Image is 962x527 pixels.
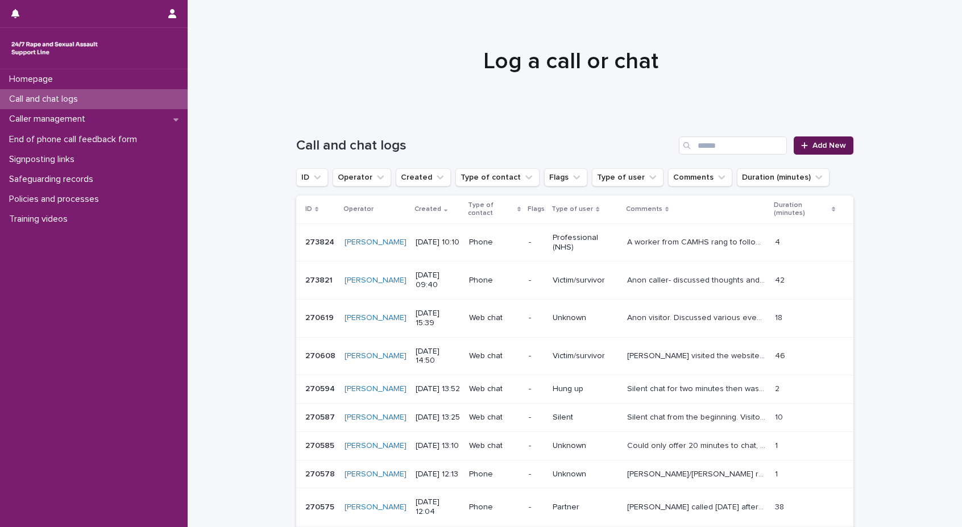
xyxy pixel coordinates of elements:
p: 270585 [305,439,337,451]
p: [DATE] 13:25 [416,413,460,422]
button: Created [396,168,451,186]
p: Safeguarding records [5,174,102,185]
p: Toby called today after his girlfriend was raped by her cousin last night. Explored thoughts and ... [627,500,768,512]
p: - [529,441,544,451]
input: Search [679,136,787,155]
p: - [529,238,544,247]
tr: 270578270578 [PERSON_NAME] [DATE] 12:13Phone-Unknown[PERSON_NAME]/[PERSON_NAME] rang [DATE], I co... [296,460,853,488]
tr: 270594270594 [PERSON_NAME] [DATE] 13:52Web chat-Hung upSilent chat for two minutes then was ended... [296,375,853,404]
p: Web chat [469,313,520,323]
a: [PERSON_NAME] [345,441,407,451]
p: 2 [775,382,782,394]
button: ID [296,168,328,186]
p: - [529,276,544,285]
p: 270594 [305,382,337,394]
p: Unknown [553,441,618,451]
p: 273824 [305,235,337,247]
p: 270587 [305,410,337,422]
p: Victim/survivor [553,351,618,361]
p: Web chat [469,441,520,451]
a: Add New [794,136,853,155]
a: [PERSON_NAME] [345,238,407,247]
p: Phone [469,503,520,512]
h1: Log a call or chat [292,48,849,75]
button: Comments [668,168,732,186]
p: Phone [469,276,520,285]
p: Web chat [469,413,520,422]
p: [DATE] 12:04 [416,497,460,517]
span: Add New [812,142,846,150]
p: 270619 [305,311,336,323]
p: Danny/Dani rang today, I could only offer 20 minutes so offered that they could try and connect w... [627,467,768,479]
p: [DATE] 09:40 [416,271,460,290]
p: Training videos [5,214,77,225]
p: 4 [775,235,782,247]
p: 270575 [305,500,337,512]
p: Phone [469,470,520,479]
p: [DATE] 13:10 [416,441,460,451]
p: - [529,384,544,394]
p: 42 [775,273,787,285]
p: - [529,413,544,422]
p: [DATE] 12:13 [416,470,460,479]
p: 10 [775,410,785,422]
a: [PERSON_NAME] [345,470,407,479]
tr: 273824273824 [PERSON_NAME] [DATE] 10:10Phone-Professional (NHS)A worker from CAMHS rang to follow... [296,223,853,262]
tr: 270619270619 [PERSON_NAME] [DATE] 15:39Web chat-UnknownAnon visitor. Discussed various events whe... [296,299,853,337]
p: [DATE] 13:52 [416,384,460,394]
p: Created [414,203,441,215]
p: A worker from CAMHS rang to follow up support for one of her clients who was receiving help from ... [627,235,768,247]
a: [PERSON_NAME] [345,276,407,285]
p: Flags [528,203,545,215]
p: Unknown [553,470,618,479]
p: ID [305,203,312,215]
p: Anon visitor. Discussed various events where experienced SV. Their last message was 'I bite a mal... [627,311,768,323]
p: Policies and processes [5,194,108,205]
p: 270578 [305,467,337,479]
p: Type of user [552,203,593,215]
p: Silent [553,413,618,422]
tr: 273821273821 [PERSON_NAME] [DATE] 09:40Phone-Victim/survivorAnon caller- discussed thoughts and f... [296,262,853,300]
p: Homepage [5,74,62,85]
p: [DATE] 15:39 [416,309,460,328]
p: 270608 [305,349,338,361]
p: Rad visited the website today to talk about recent SV they experienced whilst in Spain. Thoughts ... [627,349,768,361]
p: Duration (minutes) [774,199,829,220]
p: Type of contact [468,199,515,220]
h1: Call and chat logs [296,138,674,154]
tr: 270585270585 [PERSON_NAME] [DATE] 13:10Web chat-UnknownCould only offer 20 minutes to chat, visit... [296,431,853,460]
p: Operator [343,203,374,215]
button: Flags [544,168,587,186]
a: [PERSON_NAME] [345,503,407,512]
a: [PERSON_NAME] [345,384,407,394]
p: Professional (NHS) [553,233,618,252]
p: 18 [775,311,785,323]
p: [DATE] 10:10 [416,238,460,247]
p: [DATE] 14:50 [416,347,460,366]
tr: 270608270608 [PERSON_NAME] [DATE] 14:50Web chat-Victim/survivor[PERSON_NAME] visited the website ... [296,337,853,375]
a: [PERSON_NAME] [345,351,407,361]
p: Silent chat from the beginning. Visitor made aware could only offer 20 minutes to talk, reassuran... [627,410,768,422]
p: - [529,470,544,479]
p: Could only offer 20 minutes to chat, visitor advised that if they wanted the whole 45 minutes the... [627,439,768,451]
p: Comments [626,203,662,215]
p: 1 [775,439,780,451]
p: Caller management [5,114,94,125]
p: 46 [775,349,787,361]
p: Unknown [553,313,618,323]
p: 273821 [305,273,335,285]
button: Duration (minutes) [737,168,830,186]
p: Partner [553,503,618,512]
p: Call and chat logs [5,94,87,105]
p: Phone [469,238,520,247]
button: Operator [333,168,391,186]
p: - [529,313,544,323]
p: - [529,503,544,512]
p: Silent chat for two minutes then was ended by visitor. [627,382,768,394]
tr: 270587270587 [PERSON_NAME] [DATE] 13:25Web chat-SilentSilent chat from the beginning. Visitor mad... [296,403,853,431]
button: Type of contact [455,168,540,186]
tr: 270575270575 [PERSON_NAME] [DATE] 12:04Phone-Partner[PERSON_NAME] called [DATE] after his girlfri... [296,488,853,526]
button: Type of user [592,168,664,186]
p: Signposting links [5,154,84,165]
